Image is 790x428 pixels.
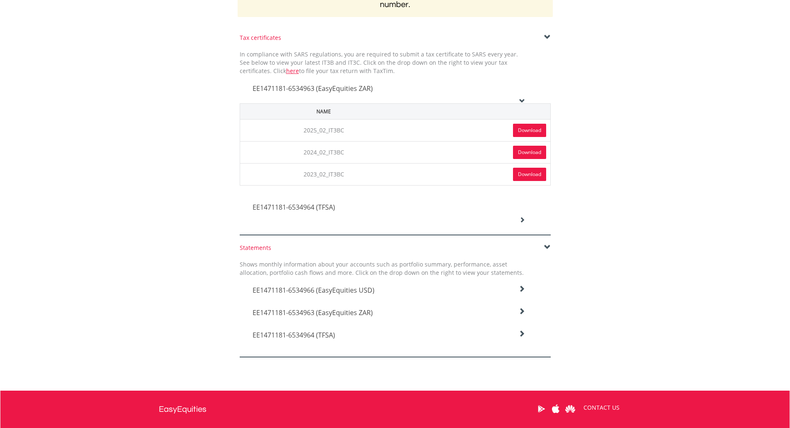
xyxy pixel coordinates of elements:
a: Huawei [563,396,578,422]
td: 2024_02_IT3BC [240,141,408,163]
span: EE1471181-6534964 (TFSA) [253,330,335,340]
span: EE1471181-6534963 (EasyEquities ZAR) [253,84,373,93]
a: Apple [549,396,563,422]
a: CONTACT US [578,396,625,419]
div: Shows monthly information about your accounts such as portfolio summary, performance, asset alloc... [233,260,530,277]
span: EE1471181-6534963 (EasyEquities ZAR) [253,308,373,317]
a: Google Play [534,396,549,422]
div: Tax certificates [240,34,551,42]
span: EE1471181-6534966 (EasyEquities USD) [253,286,374,295]
span: Click to file your tax return with TaxTim. [273,67,395,75]
span: EE1471181-6534964 (TFSA) [253,203,335,212]
td: 2023_02_IT3BC [240,163,408,185]
div: Statements [240,244,551,252]
td: 2025_02_IT3BC [240,119,408,141]
a: Download [513,146,546,159]
a: here [286,67,299,75]
a: Download [513,168,546,181]
th: Name [240,103,408,119]
a: Download [513,124,546,137]
a: EasyEquities [159,391,207,428]
span: In compliance with SARS regulations, you are required to submit a tax certificate to SARS every y... [240,50,518,75]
